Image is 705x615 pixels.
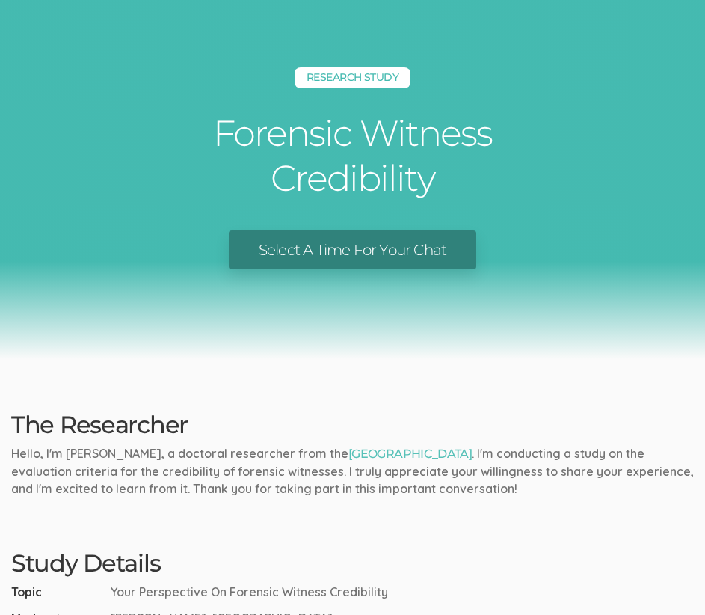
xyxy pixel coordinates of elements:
h2: Study Details [11,550,694,576]
a: Select A Time For Your Chat [229,230,476,270]
h1: Forensic Witness Credibility [129,111,577,201]
h2: The Researcher [11,411,694,438]
h5: Research Study [295,67,410,88]
span: Your Perspective On Forensic Witness Credibility [111,584,388,601]
span: Topic [11,584,105,601]
a: [GEOGRAPHIC_DATA] [348,447,472,461]
p: Hello, I'm [PERSON_NAME], a doctoral researcher from the . I'm conducting a study on the evaluati... [11,445,694,498]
